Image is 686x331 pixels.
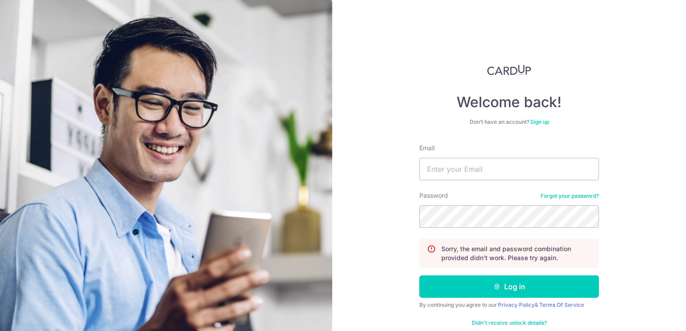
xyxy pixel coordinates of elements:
[541,192,599,200] a: Forgot your password?
[530,118,549,125] a: Sign up
[419,118,599,126] div: Don’t have an account?
[419,191,448,200] label: Password
[498,301,535,308] a: Privacy Policy
[441,244,591,262] p: Sorry, the email and password combination provided didn't work. Please try again.
[419,301,599,309] div: By continuing you agree to our &
[419,93,599,111] h4: Welcome back!
[487,65,531,75] img: CardUp Logo
[419,158,599,180] input: Enter your Email
[539,301,584,308] a: Terms Of Service
[472,319,547,327] a: Didn't receive unlock details?
[419,275,599,298] button: Log in
[419,144,435,152] label: Email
